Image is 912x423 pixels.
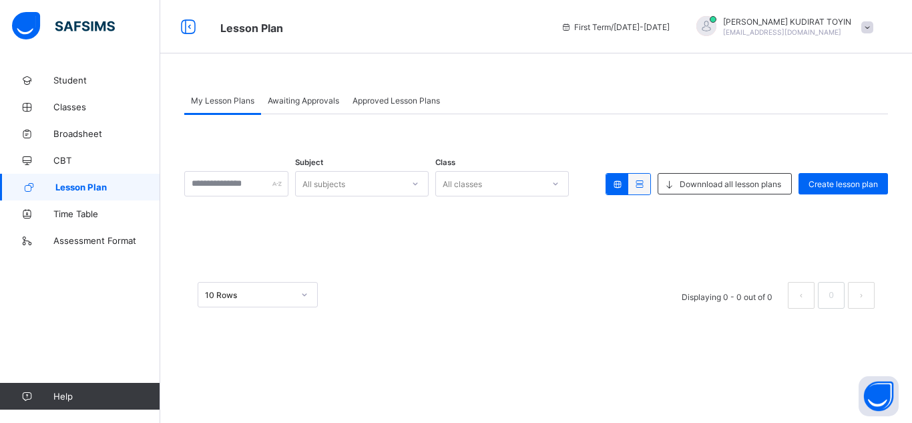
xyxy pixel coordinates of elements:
span: Downnload all lesson plans [680,179,781,189]
button: next page [848,282,875,309]
li: 下一页 [848,282,875,309]
span: Assessment Format [53,235,160,246]
div: 10 Rows [205,290,293,300]
span: Classes [53,102,160,112]
button: prev page [788,282,815,309]
div: MUHAMMEDKUDIRAT TOYIN [683,16,880,38]
span: Help [53,391,160,402]
span: Lesson Plan [55,182,160,192]
span: Lesson Plan [220,21,283,35]
span: Approved Lesson Plans [353,96,440,106]
span: session/term information [561,22,670,32]
span: Subject [295,158,323,167]
span: Awaiting Approvals [268,96,339,106]
span: CBT [53,155,160,166]
li: 0 [818,282,845,309]
div: All classes [443,171,482,196]
div: All subjects [302,171,345,196]
span: [PERSON_NAME] KUDIRAT TOYIN [723,17,851,27]
span: Student [53,75,160,86]
span: Class [435,158,455,167]
span: Create lesson plan [809,179,878,189]
button: Open asap [859,376,899,416]
span: My Lesson Plans [191,96,254,106]
li: Displaying 0 - 0 out of 0 [672,282,782,309]
span: [EMAIL_ADDRESS][DOMAIN_NAME] [723,28,841,36]
li: 上一页 [788,282,815,309]
img: safsims [12,12,115,40]
span: Time Table [53,208,160,219]
span: Broadsheet [53,128,160,139]
a: 0 [825,287,837,304]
